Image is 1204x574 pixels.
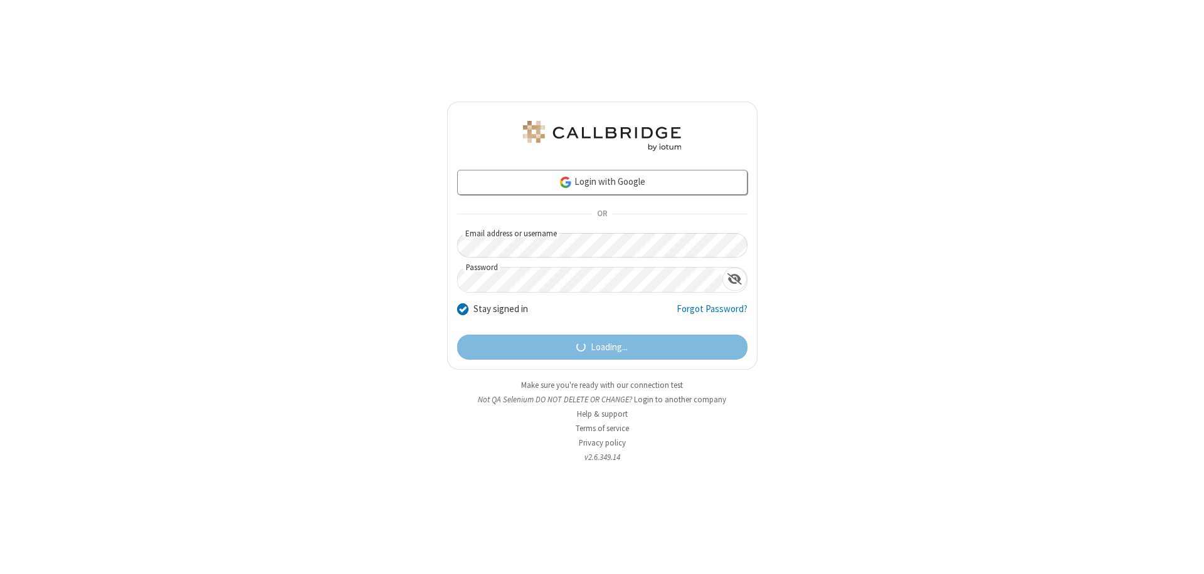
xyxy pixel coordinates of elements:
a: Terms of service [576,423,629,434]
img: google-icon.png [559,175,573,189]
a: Login with Google [457,170,747,195]
label: Stay signed in [473,302,528,316]
a: Privacy policy [579,437,626,448]
button: Loading... [457,335,747,360]
a: Make sure you're ready with our connection test [521,380,683,390]
li: v2.6.349.14 [447,451,758,463]
span: Loading... [591,340,628,355]
div: Show password [722,268,747,291]
li: Not QA Selenium DO NOT DELETE OR CHANGE? [447,394,758,405]
input: Email address or username [457,233,747,258]
input: Password [458,268,722,292]
span: OR [592,206,612,223]
img: QA Selenium DO NOT DELETE OR CHANGE [520,121,684,151]
button: Login to another company [634,394,726,405]
a: Forgot Password? [677,302,747,326]
a: Help & support [577,409,628,419]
